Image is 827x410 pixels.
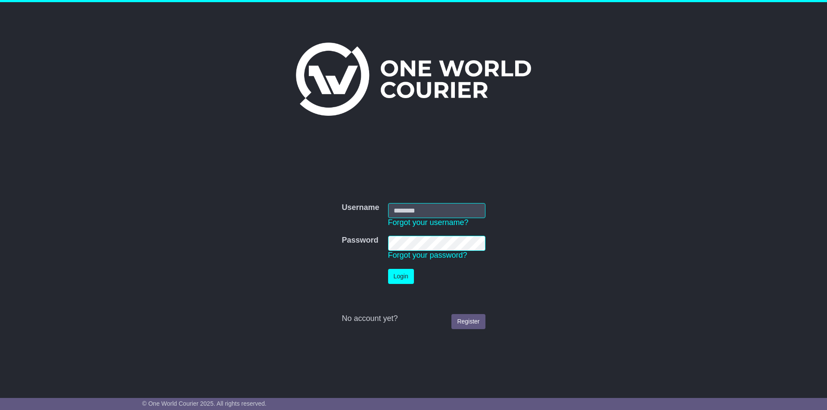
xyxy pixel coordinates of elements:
label: Password [342,236,378,245]
button: Login [388,269,414,284]
span: © One World Courier 2025. All rights reserved. [142,400,267,407]
a: Forgot your username? [388,218,469,227]
img: One World [296,43,531,116]
a: Forgot your password? [388,251,467,259]
label: Username [342,203,379,213]
div: No account yet? [342,314,485,324]
a: Register [451,314,485,329]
